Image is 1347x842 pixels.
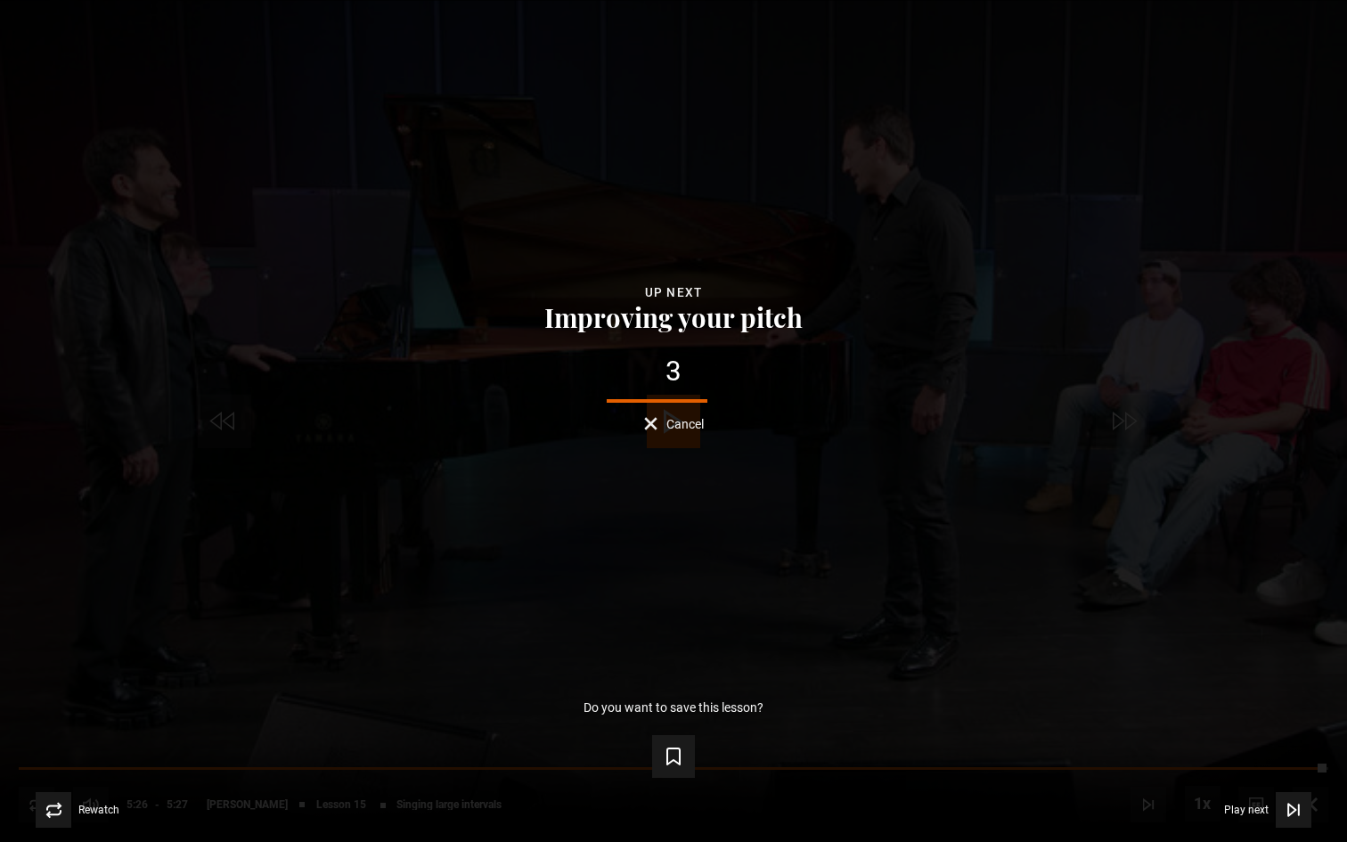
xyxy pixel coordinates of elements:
button: Play next [1224,792,1311,828]
button: Improving your pitch [539,303,808,331]
div: Up next [29,282,1318,303]
p: Do you want to save this lesson? [584,701,763,714]
span: Cancel [666,418,704,430]
span: Rewatch [78,805,119,815]
button: Cancel [644,417,704,430]
span: Play next [1224,805,1269,815]
button: Rewatch [36,792,119,828]
div: 3 [29,357,1318,386]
